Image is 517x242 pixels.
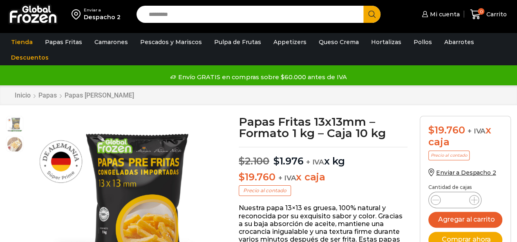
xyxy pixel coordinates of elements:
a: Enviar a Despacho 2 [428,169,496,176]
div: Enviar a [84,7,121,13]
bdi: 19.760 [428,124,465,136]
span: 0 [478,8,484,15]
button: Agregar al carrito [428,212,502,228]
bdi: 2.100 [239,155,269,167]
p: Cantidad de cajas [428,184,502,190]
a: Appetizers [269,34,311,50]
a: Queso Crema [315,34,363,50]
a: Hortalizas [367,34,405,50]
a: 0 Carrito [468,5,509,24]
span: 13×13 [7,136,23,153]
a: Pescados y Mariscos [136,34,206,50]
a: Papas Fritas [41,34,86,50]
input: Product quantity [447,194,463,206]
a: Descuentos [7,50,53,65]
p: x kg [239,147,407,167]
p: x caja [239,171,407,183]
a: Pulpa de Frutas [210,34,265,50]
span: 13×13 [7,116,23,133]
bdi: 1.976 [273,155,304,167]
bdi: 19.760 [239,171,275,183]
a: Inicio [14,91,31,99]
span: + IVA [468,127,486,135]
span: $ [239,155,245,167]
p: Precio al contado [428,151,470,160]
span: $ [273,155,280,167]
span: + IVA [278,174,296,182]
nav: Breadcrumb [14,91,134,99]
span: $ [428,124,434,136]
a: Papas [PERSON_NAME] [64,91,134,99]
span: Mi cuenta [428,10,460,18]
a: Tienda [7,34,37,50]
button: Search button [363,6,380,23]
a: Camarones [90,34,132,50]
a: Pollos [410,34,436,50]
a: Abarrotes [440,34,478,50]
h1: Papas Fritas 13x13mm – Formato 1 kg – Caja 10 kg [239,116,407,139]
span: + IVA [306,158,324,166]
div: Despacho 2 [84,13,121,21]
span: $ [239,171,245,183]
span: Enviar a Despacho 2 [436,169,496,176]
p: Precio al contado [239,185,291,196]
a: Mi cuenta [420,6,460,22]
a: Papas [38,91,57,99]
span: Carrito [484,10,507,18]
div: x caja [428,124,502,148]
img: address-field-icon.svg [72,7,84,21]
